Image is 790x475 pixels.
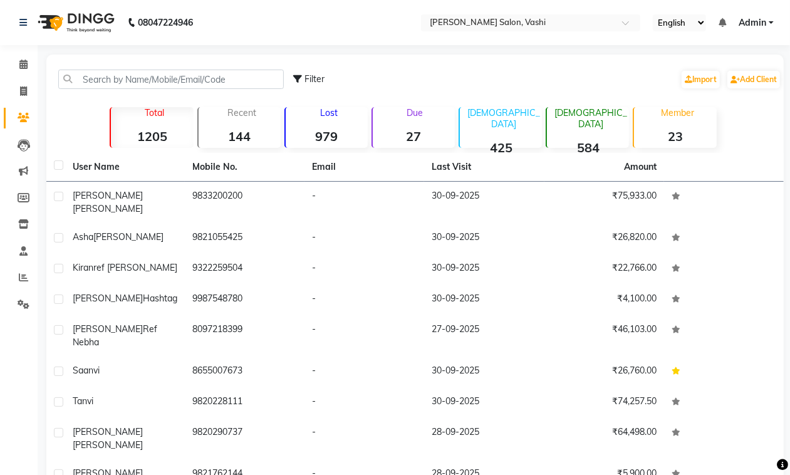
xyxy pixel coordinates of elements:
th: User Name [65,153,185,182]
th: Amount [616,153,664,181]
span: [PERSON_NAME] [73,190,143,201]
td: 9820290737 [185,418,304,459]
td: - [304,254,424,284]
p: Recent [204,107,281,118]
th: Email [304,153,424,182]
td: 9322259504 [185,254,304,284]
img: logo [32,5,118,40]
td: ₹26,820.00 [544,223,664,254]
span: [PERSON_NAME] [73,293,143,304]
td: 9820228111 [185,387,304,418]
span: Filter [304,73,325,85]
th: Last Visit [424,153,544,182]
td: - [304,418,424,459]
span: Asha [73,231,93,243]
span: [PERSON_NAME] [73,323,143,335]
span: ref [PERSON_NAME] [93,262,177,273]
strong: 144 [199,128,281,144]
td: 9833200200 [185,182,304,223]
strong: 1205 [111,128,193,144]
td: 9987548780 [185,284,304,315]
span: Kiran [73,262,93,273]
td: ₹4,100.00 [544,284,664,315]
strong: 425 [460,140,542,155]
p: [DEMOGRAPHIC_DATA] [552,107,629,130]
th: Mobile No. [185,153,304,182]
td: - [304,357,424,387]
input: Search by Name/Mobile/Email/Code [58,70,284,89]
td: - [304,284,424,315]
p: Due [375,107,455,118]
span: [PERSON_NAME] [73,439,143,451]
td: 27-09-2025 [424,315,544,357]
b: 08047224946 [138,5,193,40]
td: 9821055425 [185,223,304,254]
span: [PERSON_NAME] [93,231,164,243]
span: Tanvi [73,395,93,407]
td: 30-09-2025 [424,223,544,254]
td: ₹75,933.00 [544,182,664,223]
td: 30-09-2025 [424,357,544,387]
span: Hashtag [143,293,177,304]
p: Lost [291,107,368,118]
strong: 979 [286,128,368,144]
strong: 23 [634,128,716,144]
span: [PERSON_NAME] [73,203,143,214]
td: 8655007673 [185,357,304,387]
span: [PERSON_NAME] [73,426,143,437]
strong: 584 [547,140,629,155]
td: ₹74,257.50 [544,387,664,418]
a: Add Client [727,71,780,88]
td: 30-09-2025 [424,387,544,418]
td: 30-09-2025 [424,254,544,284]
td: - [304,182,424,223]
td: 28-09-2025 [424,418,544,459]
td: - [304,387,424,418]
td: ₹22,766.00 [544,254,664,284]
strong: 27 [373,128,455,144]
td: ₹64,498.00 [544,418,664,459]
span: Saanvi [73,365,100,376]
td: ₹26,760.00 [544,357,664,387]
td: - [304,315,424,357]
p: [DEMOGRAPHIC_DATA] [465,107,542,130]
p: Member [639,107,716,118]
td: 30-09-2025 [424,182,544,223]
p: Total [116,107,193,118]
td: - [304,223,424,254]
td: 30-09-2025 [424,284,544,315]
span: Admin [739,16,766,29]
a: Import [682,71,720,88]
td: 8097218399 [185,315,304,357]
td: ₹46,103.00 [544,315,664,357]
